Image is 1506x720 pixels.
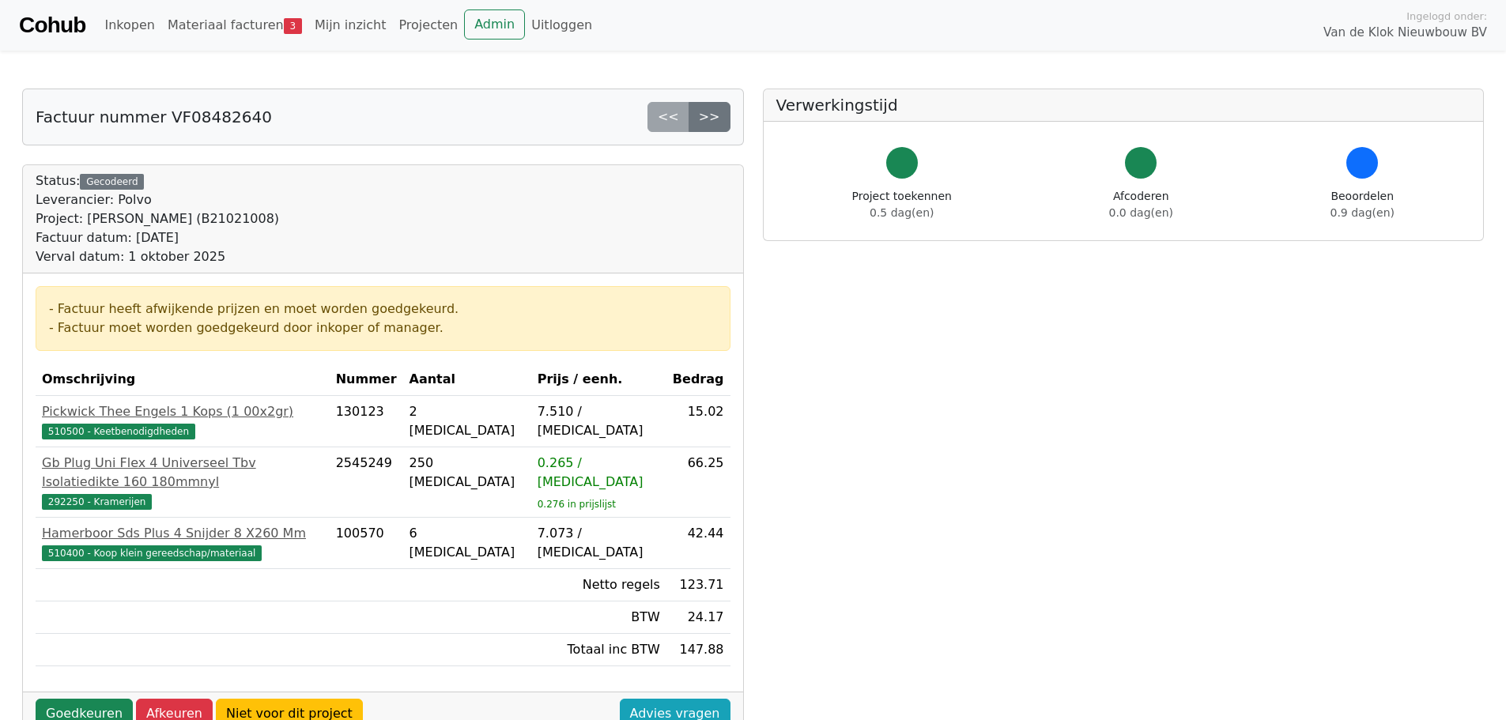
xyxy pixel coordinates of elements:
[852,188,952,221] div: Project toekennen
[36,209,279,228] div: Project: [PERSON_NAME] (B21021008)
[410,524,525,562] div: 6 [MEDICAL_DATA]
[410,454,525,492] div: 250 [MEDICAL_DATA]
[538,402,660,440] div: 7.510 / [MEDICAL_DATA]
[42,454,323,511] a: Gb Plug Uni Flex 4 Universeel Tbv Isolatiedikte 160 180mmnyl292250 - Kramerijen
[531,569,666,601] td: Netto regels
[42,524,323,543] div: Hamerboor Sds Plus 4 Snijder 8 X260 Mm
[42,424,195,439] span: 510500 - Keetbenodigdheden
[36,364,330,396] th: Omschrijving
[464,9,525,40] a: Admin
[403,364,531,396] th: Aantal
[36,247,279,266] div: Verval datum: 1 oktober 2025
[36,228,279,247] div: Factuur datum: [DATE]
[42,402,323,421] div: Pickwick Thee Engels 1 Kops (1 00x2gr)
[531,601,666,634] td: BTW
[36,107,272,126] h5: Factuur nummer VF08482640
[42,402,323,440] a: Pickwick Thee Engels 1 Kops (1 00x2gr)510500 - Keetbenodigdheden
[776,96,1471,115] h5: Verwerkingstijd
[284,18,302,34] span: 3
[1330,206,1395,219] span: 0.9 dag(en)
[42,494,152,510] span: 292250 - Kramerijen
[308,9,393,41] a: Mijn inzicht
[330,518,403,569] td: 100570
[330,396,403,447] td: 130123
[42,524,323,562] a: Hamerboor Sds Plus 4 Snijder 8 X260 Mm510400 - Koop klein gereedschap/materiaal
[98,9,160,41] a: Inkopen
[666,447,730,518] td: 66.25
[1406,9,1487,24] span: Ingelogd onder:
[531,634,666,666] td: Totaal inc BTW
[538,454,660,492] div: 0.265 / [MEDICAL_DATA]
[80,174,144,190] div: Gecodeerd
[525,9,598,41] a: Uitloggen
[1330,188,1395,221] div: Beoordelen
[36,190,279,209] div: Leverancier: Polvo
[666,569,730,601] td: 123.71
[392,9,464,41] a: Projecten
[538,499,616,510] sub: 0.276 in prijslijst
[538,524,660,562] div: 7.073 / [MEDICAL_DATA]
[689,102,730,132] a: >>
[1109,206,1173,219] span: 0.0 dag(en)
[49,300,717,319] div: - Factuur heeft afwijkende prijzen en moet worden goedgekeurd.
[666,396,730,447] td: 15.02
[666,601,730,634] td: 24.17
[666,518,730,569] td: 42.44
[36,172,279,266] div: Status:
[410,402,525,440] div: 2 [MEDICAL_DATA]
[42,454,323,492] div: Gb Plug Uni Flex 4 Universeel Tbv Isolatiedikte 160 180mmnyl
[161,9,308,41] a: Materiaal facturen3
[666,634,730,666] td: 147.88
[49,319,717,337] div: - Factuur moet worden goedgekeurd door inkoper of manager.
[42,545,262,561] span: 510400 - Koop klein gereedschap/materiaal
[330,447,403,518] td: 2545249
[330,364,403,396] th: Nummer
[1323,24,1487,42] span: Van de Klok Nieuwbouw BV
[666,364,730,396] th: Bedrag
[870,206,934,219] span: 0.5 dag(en)
[1109,188,1173,221] div: Afcoderen
[531,364,666,396] th: Prijs / eenh.
[19,6,85,44] a: Cohub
